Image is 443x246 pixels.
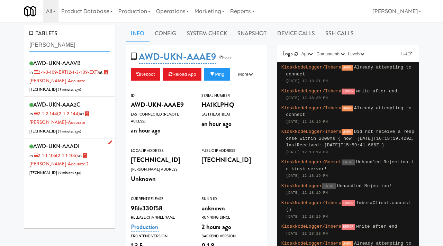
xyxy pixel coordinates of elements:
div: Current Release [131,195,191,202]
a: Config [150,25,182,42]
input: Search tablets [29,39,110,52]
span: KioskNodeLogger/Imbera [281,89,342,94]
span: ERROR [342,200,355,206]
button: Components [315,51,346,57]
div: AWD-UKN-AAAE9 [131,99,191,111]
span: at [29,110,89,126]
span: [DATE] 12:18:19 PM [286,150,328,154]
span: [DATE] 12:18:21 PM [286,79,328,83]
div: ID [131,92,191,99]
div: [TECHNICAL_ID] [131,154,191,166]
a: 2-1-1-105(2-1-1-105) [33,152,78,159]
span: AWD-UKN-AAA2C [33,101,80,109]
button: Ping [204,68,230,81]
span: KioskNodeLogger/Imbera [281,224,342,229]
span: [TECHNICAL_ID] ( ) [29,170,81,175]
span: [TECHNICAL_ID] ( ) [29,129,81,134]
span: TABLETS [29,29,57,37]
span: (2-1-3-109-EXT) [67,69,99,75]
span: 9 minutes ago [60,129,80,134]
span: [DATE] 12:18:18 PM [286,231,328,236]
span: [TECHNICAL_ID] ( ) [29,87,81,92]
span: [DATE] 12:18:19 PM [286,174,328,178]
a: AWD-UKN-AAAE9 [139,50,216,64]
span: [DATE] 12:18:19 PM [286,120,328,124]
span: KioskNodeLogger/Imbera [281,106,342,111]
span: [DATE] 12:18:19 PM [286,215,328,219]
span: KioskNodeLogger/Imbera [281,129,342,134]
span: AWD-UKN-AAADI [33,142,80,150]
span: Unhandled Rejection! [337,183,392,189]
div: Build Id [201,195,262,202]
button: App [300,51,315,57]
div: Release Channel Name [131,214,191,221]
span: WARN [342,65,353,71]
span: 2 hours ago [201,222,231,231]
button: Levels [346,51,366,57]
a: 2-1-3-109-EXT(2-1-3-109-EXT) [33,69,99,75]
span: at [29,69,108,84]
div: Running Since [201,214,262,221]
div: Frontend Version [131,233,191,240]
a: Device Calls [272,25,320,42]
span: Unhandled Rejection in kiosk server! [286,160,414,172]
div: Local IP Address [131,147,191,154]
span: KioskNodeLogger/Imbera [281,241,342,246]
a: Info [126,25,150,42]
li: AWD-UKN-AAADIin 2-1-1-105(2-1-1-105)at [PERSON_NAME]-Accurate 2[TECHNICAL_ID] (9 minutes ago) [24,138,115,180]
span: [DATE] 12:18:20 PM [286,96,328,100]
span: KioskNodeLogger/Imbera [281,200,342,206]
span: WARN [342,106,353,111]
div: Public IP Address [201,147,262,154]
button: Reload App [163,68,201,81]
span: an hour ago [131,126,161,135]
span: ERROR [342,224,355,230]
button: More [233,68,259,81]
span: write after end [356,224,397,229]
span: 9 minutes ago [60,87,80,92]
img: Micromart [24,5,36,17]
span: an hour ago [201,119,232,128]
a: [PERSON_NAME]-Accurate [29,69,108,84]
a: [PERSON_NAME]-Accurate [29,110,89,126]
span: ERROR [342,89,355,94]
span: in [29,110,80,117]
span: KioskNodeLogger/Imbera [281,65,342,70]
div: Unknown [131,173,191,185]
div: unknown [201,202,262,214]
span: KioskNodeLogger [281,183,323,189]
div: 9fde330f58 [131,202,191,214]
a: System Check [182,25,232,42]
a: Production [131,222,159,232]
a: Snapshot [232,25,272,42]
div: Serial Number [201,92,262,99]
div: HA1KLPHQ [201,99,262,111]
li: AWD-UKN-AAAVBin 2-1-3-109-EXT(2-1-3-109-EXT)at [PERSON_NAME]-Accurate[TECHNICAL_ID] (9 minutes ago) [24,55,115,97]
span: write after end [356,89,397,94]
span: (2-1-1-105) [56,152,78,159]
button: Reboot [131,68,161,81]
a: 2-1-2-144(2-1-2-144) [33,110,80,117]
span: KioskNodeLogger/Socket [281,160,342,165]
a: SSH Calls [320,25,359,42]
li: AWD-UKN-AAA2Cin 2-1-2-144(2-1-2-144)at [PERSON_NAME]-Accurate[TECHNICAL_ID] (9 minutes ago) [24,97,115,138]
span: FATAL [342,160,355,165]
span: FATAL [322,183,336,189]
div: Last Connected (Remote Access) [131,111,191,125]
a: Esper [216,54,233,61]
span: in [29,69,99,75]
span: [DATE] 12:18:19 PM [286,191,328,195]
span: WARN [342,129,353,135]
span: (2-1-2-144) [57,110,80,117]
span: in [29,152,78,159]
span: 9 minutes ago [60,170,80,175]
span: Logs [282,49,292,57]
div: [TECHNICAL_ID] [201,154,262,166]
span: Did not receive a response within 2000ms { now: [DATE]T16:18:19.429Z, lastReceived: [DATE]T15:59:... [286,129,414,148]
span: Already attempting to connect [286,65,412,77]
div: [PERSON_NAME] Address [131,166,191,173]
div: Backend Version [201,233,262,240]
span: AWD-UKN-AAAVB [33,59,81,67]
a: Link [399,51,414,57]
div: Last Heartbeat [201,111,262,118]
